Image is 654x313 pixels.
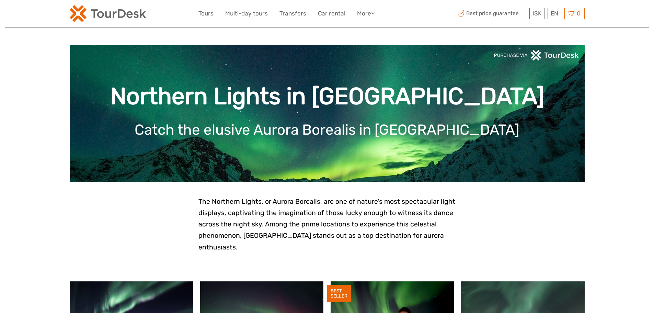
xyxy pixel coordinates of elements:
[548,8,561,19] div: EN
[327,285,351,302] div: BEST SELLER
[225,9,268,19] a: Multi-day tours
[494,50,580,60] img: PurchaseViaTourDeskwhite.png
[80,82,574,110] h1: Northern Lights in [GEOGRAPHIC_DATA]
[318,9,345,19] a: Car rental
[70,5,146,22] img: 120-15d4194f-c635-41b9-a512-a3cb382bfb57_logo_small.png
[198,9,214,19] a: Tours
[456,8,528,19] span: Best price guarantee
[357,9,375,19] a: More
[532,10,541,17] span: ISK
[198,198,455,251] span: The Northern Lights, or Aurora Borealis, are one of nature's most spectacular light displays, cap...
[80,121,574,138] h1: Catch the elusive Aurora Borealis in [GEOGRAPHIC_DATA]
[576,10,582,17] span: 0
[279,9,306,19] a: Transfers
